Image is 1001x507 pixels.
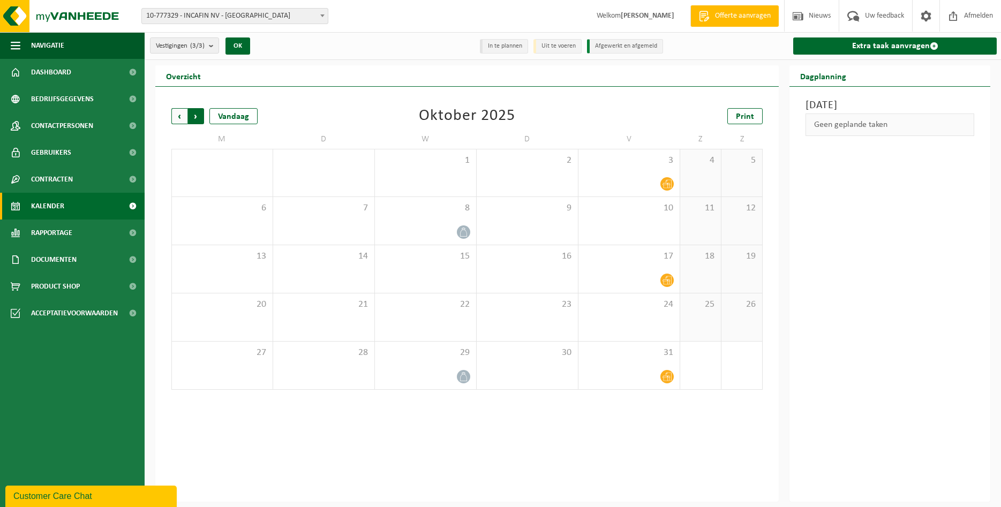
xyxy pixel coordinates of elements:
[177,347,267,359] span: 27
[686,299,716,311] span: 25
[482,299,573,311] span: 23
[419,108,515,124] div: Oktober 2025
[482,347,573,359] span: 30
[209,108,258,124] div: Vandaag
[806,113,974,136] div: Geen geplande taken
[477,130,578,149] td: D
[380,299,471,311] span: 22
[31,139,71,166] span: Gebruikers
[31,86,94,112] span: Bedrijfsgegevens
[584,347,674,359] span: 31
[31,166,73,193] span: Contracten
[31,300,118,327] span: Acceptatievoorwaarden
[156,38,205,54] span: Vestigingen
[806,97,974,113] h3: [DATE]
[482,251,573,262] span: 16
[721,130,763,149] td: Z
[225,37,250,55] button: OK
[31,193,64,220] span: Kalender
[727,108,763,124] a: Print
[482,155,573,167] span: 2
[273,130,375,149] td: D
[584,155,674,167] span: 3
[171,130,273,149] td: M
[177,251,267,262] span: 13
[690,5,779,27] a: Offerte aanvragen
[736,112,754,121] span: Print
[31,273,80,300] span: Product Shop
[171,108,187,124] span: Vorige
[155,65,212,86] h2: Overzicht
[380,251,471,262] span: 15
[533,39,582,54] li: Uit te voeren
[584,251,674,262] span: 17
[31,112,93,139] span: Contactpersonen
[31,246,77,273] span: Documenten
[5,483,179,507] iframe: chat widget
[482,202,573,214] span: 9
[142,9,328,24] span: 10-777329 - INCAFIN NV - KORTRIJK
[380,202,471,214] span: 8
[279,202,369,214] span: 7
[686,202,716,214] span: 11
[621,12,674,20] strong: [PERSON_NAME]
[279,299,369,311] span: 21
[680,130,721,149] td: Z
[578,130,680,149] td: V
[727,155,757,167] span: 5
[789,65,857,86] h2: Dagplanning
[727,202,757,214] span: 12
[712,11,773,21] span: Offerte aanvragen
[686,251,716,262] span: 18
[141,8,328,24] span: 10-777329 - INCAFIN NV - KORTRIJK
[380,347,471,359] span: 29
[380,155,471,167] span: 1
[584,202,674,214] span: 10
[727,251,757,262] span: 19
[31,220,72,246] span: Rapportage
[375,130,477,149] td: W
[31,32,64,59] span: Navigatie
[190,42,205,49] count: (3/3)
[686,155,716,167] span: 4
[727,299,757,311] span: 26
[177,299,267,311] span: 20
[31,59,71,86] span: Dashboard
[584,299,674,311] span: 24
[480,39,528,54] li: In te plannen
[587,39,663,54] li: Afgewerkt en afgemeld
[279,347,369,359] span: 28
[279,251,369,262] span: 14
[150,37,219,54] button: Vestigingen(3/3)
[793,37,997,55] a: Extra taak aanvragen
[188,108,204,124] span: Volgende
[177,202,267,214] span: 6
